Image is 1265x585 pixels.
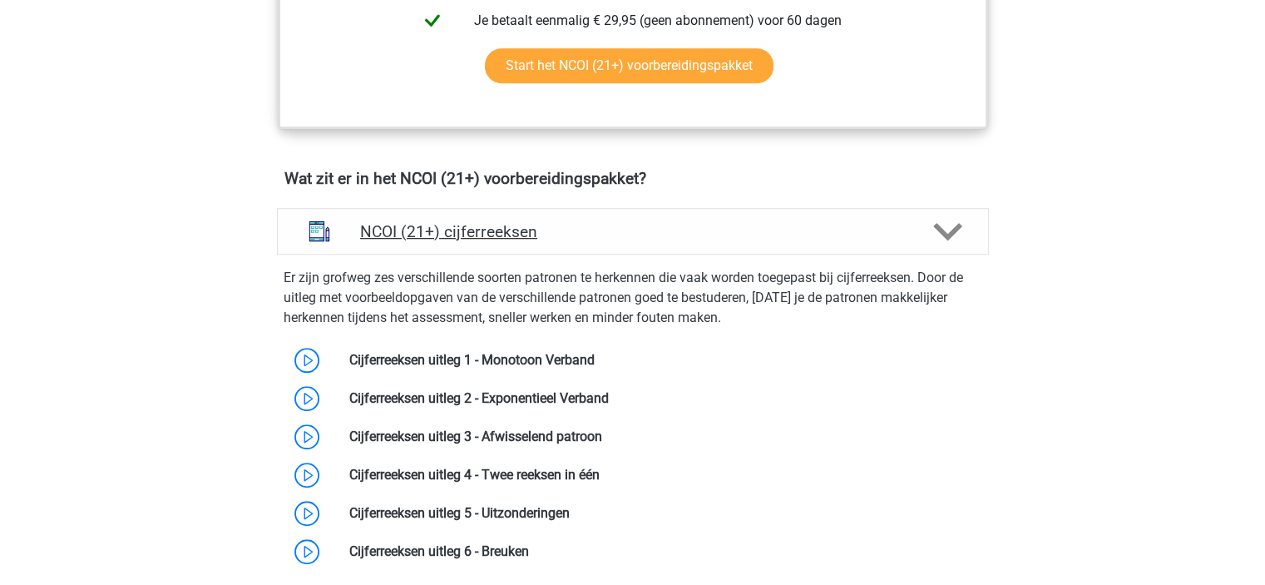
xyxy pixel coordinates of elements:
h4: Wat zit er in het NCOI (21+) voorbereidingspakket? [284,169,981,188]
div: Cijferreeksen uitleg 6 - Breuken [337,542,988,562]
div: Cijferreeksen uitleg 2 - Exponentieel Verband [337,389,988,409]
a: cijferreeksen NCOI (21+) cijferreeksen [270,208,996,255]
div: Cijferreeksen uitleg 4 - Twee reeksen in één [337,465,988,485]
p: Er zijn grofweg zes verschillende soorten patronen te herkennen die vaak worden toegepast bij cij... [284,268,982,328]
div: Cijferreeksen uitleg 3 - Afwisselend patroon [337,427,988,447]
div: Cijferreeksen uitleg 1 - Monotoon Verband [337,350,988,370]
h4: NCOI (21+) cijferreeksen [360,222,905,241]
img: cijferreeksen [298,210,341,253]
div: Cijferreeksen uitleg 5 - Uitzonderingen [337,503,988,523]
a: Start het NCOI (21+) voorbereidingspakket [485,48,773,83]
